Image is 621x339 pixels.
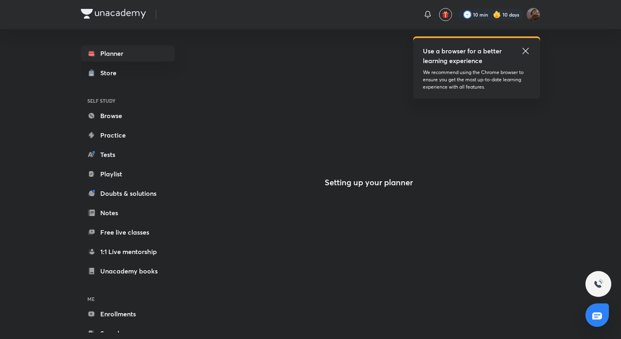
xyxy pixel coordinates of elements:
[423,46,503,66] h5: Use a browser for a better learning experience
[81,224,175,240] a: Free live classes
[526,8,540,21] img: Suryansh Singh
[325,178,413,187] h4: Setting up your planner
[81,205,175,221] a: Notes
[81,244,175,260] a: 1:1 Live mentorship
[81,166,175,182] a: Playlist
[81,146,175,163] a: Tests
[442,11,449,18] img: avatar
[493,11,501,19] img: streak
[81,9,146,21] a: Company Logo
[423,69,530,91] p: We recommend using the Chrome browser to ensure you get the most up-to-date learning experience w...
[81,45,175,61] a: Planner
[81,65,175,81] a: Store
[81,127,175,143] a: Practice
[81,9,146,19] img: Company Logo
[439,8,452,21] button: avatar
[81,108,175,124] a: Browse
[81,263,175,279] a: Unacademy books
[81,306,175,322] a: Enrollments
[81,292,175,306] h6: ME
[594,279,603,289] img: ttu
[100,68,121,78] div: Store
[463,11,471,19] img: check rounded
[81,185,175,201] a: Doubts & solutions
[81,94,175,108] h6: SELF STUDY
